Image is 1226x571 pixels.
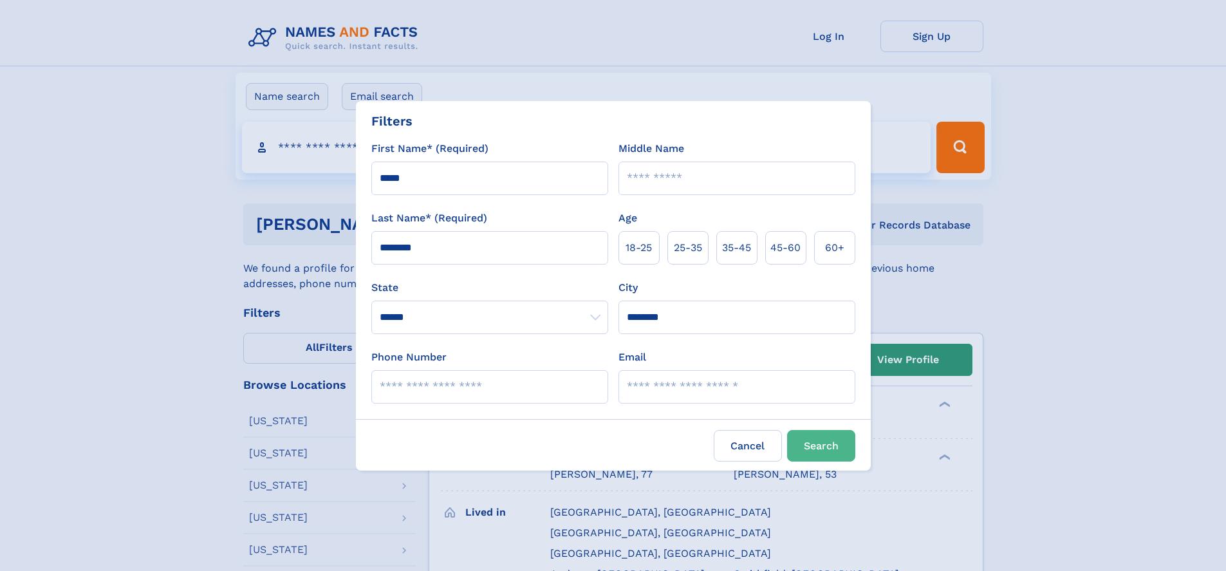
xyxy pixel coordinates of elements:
[618,280,638,295] label: City
[618,350,646,365] label: Email
[371,211,487,226] label: Last Name* (Required)
[618,141,684,156] label: Middle Name
[618,211,637,226] label: Age
[825,240,844,256] span: 60+
[371,141,488,156] label: First Name* (Required)
[770,240,801,256] span: 45‑60
[371,280,608,295] label: State
[371,111,413,131] div: Filters
[674,240,702,256] span: 25‑35
[626,240,652,256] span: 18‑25
[371,350,447,365] label: Phone Number
[722,240,751,256] span: 35‑45
[787,430,855,462] button: Search
[714,430,782,462] label: Cancel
